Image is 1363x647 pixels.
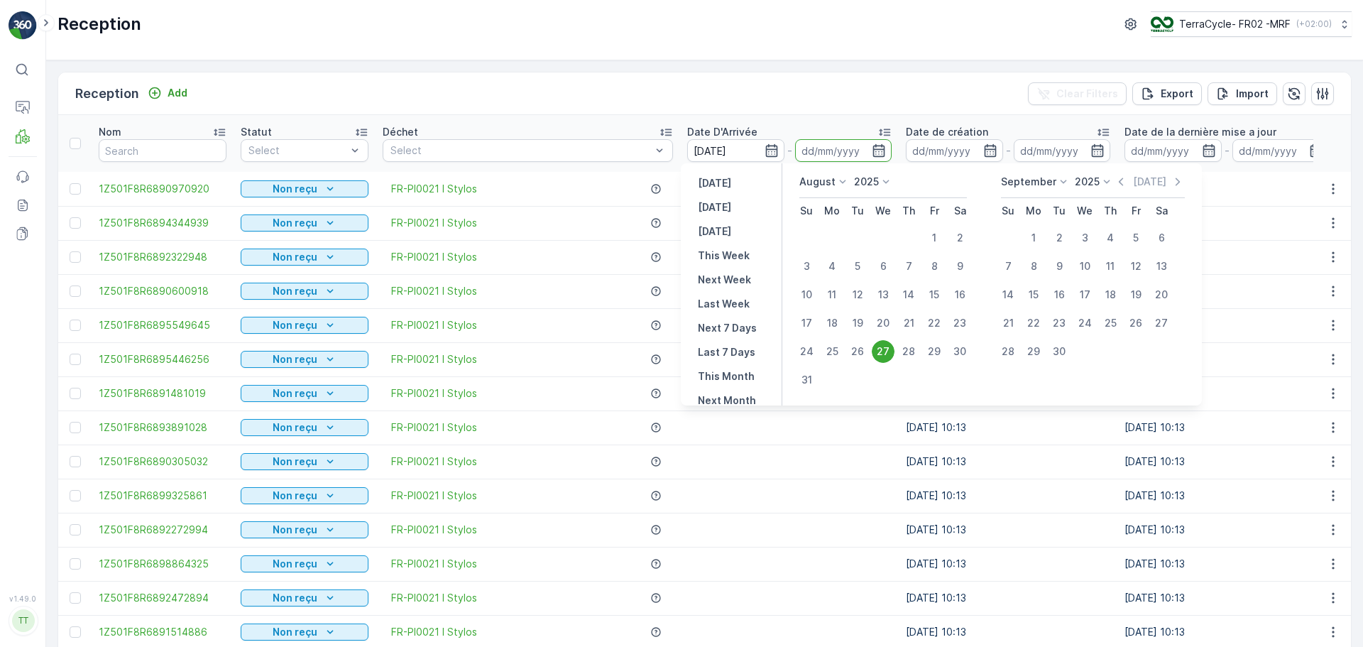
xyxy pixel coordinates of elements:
th: Saturday [947,198,973,224]
p: This Month [698,369,755,384]
a: FR-PI0021 I Stylos [391,182,477,196]
p: August [799,175,836,189]
p: Next Month [698,393,756,408]
span: FR-PI0021 I Stylos [391,625,477,639]
p: Reception [75,84,139,104]
p: Non reçu [273,420,317,435]
p: Non reçu [273,523,317,537]
th: Wednesday [870,198,896,224]
div: 25 [821,340,843,363]
p: Non reçu [273,386,317,401]
th: Thursday [1097,198,1123,224]
a: 1Z501F8R6893891028 [99,420,226,435]
td: [DATE] 10:13 [1117,513,1336,547]
div: 14 [897,283,920,306]
a: 1Z501F8R6890305032 [99,455,226,469]
p: Export [1161,87,1193,101]
button: Export [1132,82,1202,105]
p: Non reçu [273,250,317,264]
button: Non reçu [241,214,368,232]
button: Non reçu [241,589,368,607]
p: ( +02:00 ) [1296,18,1332,30]
span: 1Z501F8R6899325861 [99,489,226,503]
div: 5 [846,255,869,278]
p: - [1225,142,1230,159]
div: Toggle Row Selected [70,217,81,229]
button: Non reçu [241,555,368,572]
p: Clear Filters [1056,87,1118,101]
input: dd/mm/yyyy [1014,139,1111,162]
div: 13 [872,283,894,306]
p: Add [168,86,187,100]
span: v 1.49.0 [9,594,37,603]
th: Sunday [995,198,1021,224]
div: 30 [948,340,971,363]
th: Tuesday [845,198,870,224]
div: 12 [846,283,869,306]
span: FR-PI0021 I Stylos [391,318,477,332]
a: 1Z501F8R6890970920 [99,182,226,196]
p: Non reçu [273,489,317,503]
div: 3 [1073,227,1096,249]
p: Nom [99,125,121,139]
div: Toggle Row Selected [70,354,81,365]
a: 1Z501F8R6892322948 [99,250,226,264]
button: Non reçu [241,487,368,504]
p: Import [1236,87,1269,101]
p: Last 7 Days [698,345,755,359]
a: FR-PI0021 I Stylos [391,352,477,366]
p: This Week [698,249,750,263]
div: 20 [1150,283,1173,306]
button: Non reçu [241,385,368,402]
td: [DATE] 10:13 [1117,581,1336,615]
td: [DATE] 10:13 [1117,172,1336,206]
a: FR-PI0021 I Stylos [391,455,477,469]
p: Non reçu [273,318,317,332]
span: FR-PI0021 I Stylos [391,523,477,537]
div: 14 [997,283,1019,306]
span: 1Z501F8R6891514886 [99,625,226,639]
a: 1Z501F8R6890600918 [99,284,226,298]
div: 15 [1022,283,1045,306]
p: Non reçu [273,216,317,230]
button: Last Week [692,295,755,312]
div: 16 [1048,283,1071,306]
div: 22 [923,312,946,335]
div: Toggle Row Selected [70,422,81,433]
div: 29 [1022,340,1045,363]
td: [DATE] 10:13 [1117,411,1336,445]
div: 2 [948,227,971,249]
div: 29 [923,340,946,363]
button: Last 7 Days [692,344,761,361]
p: Select [390,143,651,158]
p: [DATE] [698,224,731,239]
td: [DATE] 10:13 [899,513,1117,547]
p: [DATE] [1133,175,1166,189]
a: FR-PI0021 I Stylos [391,557,477,571]
button: TT [9,606,37,636]
p: Statut [241,125,272,139]
div: Toggle Row Selected [70,183,81,195]
div: 18 [821,312,843,335]
div: 28 [997,340,1019,363]
p: Déchet [383,125,418,139]
button: Tomorrow [692,223,737,240]
div: 22 [1022,312,1045,335]
div: 7 [997,255,1019,278]
button: Non reçu [241,351,368,368]
img: logo [9,11,37,40]
p: 2025 [854,175,879,189]
p: Next Week [698,273,751,287]
a: FR-PI0021 I Stylos [391,386,477,401]
div: 1 [1022,227,1045,249]
p: September [1001,175,1056,189]
div: 4 [821,255,843,278]
span: FR-PI0021 I Stylos [391,216,477,230]
button: Non reçu [241,453,368,470]
p: Non reçu [273,557,317,571]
